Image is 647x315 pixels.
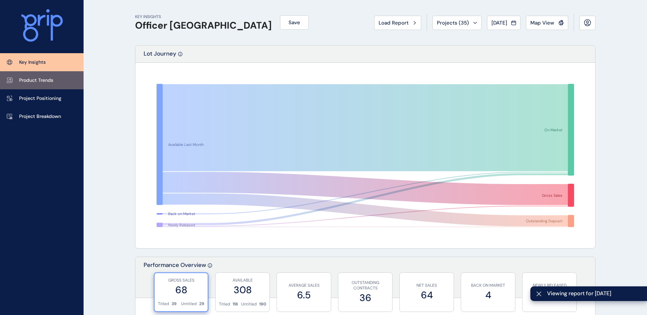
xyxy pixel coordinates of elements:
[289,19,300,26] span: Save
[342,280,389,291] p: OUTSTANDING CONTRACTS
[144,261,206,298] p: Performance Overview
[219,277,266,283] p: AVAILABLE
[144,50,176,62] p: Lot Journey
[403,288,450,302] label: 64
[374,16,421,30] button: Load Report
[19,59,46,66] p: Key Insights
[181,301,197,307] p: Untitled
[526,288,573,302] label: 13
[135,20,272,31] h1: Officer [GEOGRAPHIC_DATA]
[526,16,568,30] button: Map View
[233,301,238,307] p: 118
[199,301,204,307] p: 29
[259,301,266,307] p: 190
[465,288,512,302] label: 4
[135,14,272,20] p: KEY INSIGHTS
[158,277,204,283] p: GROSS SALES
[19,95,61,102] p: Project Positioning
[437,19,469,26] span: Projects ( 35 )
[158,283,204,297] label: 68
[547,290,642,297] span: Viewing report for [DATE]
[158,301,169,307] p: Titled
[432,16,482,30] button: Projects (35)
[465,283,512,288] p: BACK ON MARKET
[19,77,53,84] p: Product Trends
[172,301,177,307] p: 39
[379,19,409,26] span: Load Report
[487,16,520,30] button: [DATE]
[526,283,573,288] p: NEWLY RELEASED
[219,301,230,307] p: Titled
[280,283,327,288] p: AVERAGE SALES
[491,19,507,26] span: [DATE]
[342,291,389,304] label: 36
[403,283,450,288] p: NET SALES
[219,283,266,297] label: 308
[530,19,554,26] span: Map View
[19,113,61,120] p: Project Breakdown
[280,15,309,30] button: Save
[241,301,257,307] p: Untitled
[280,288,327,302] label: 6.5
